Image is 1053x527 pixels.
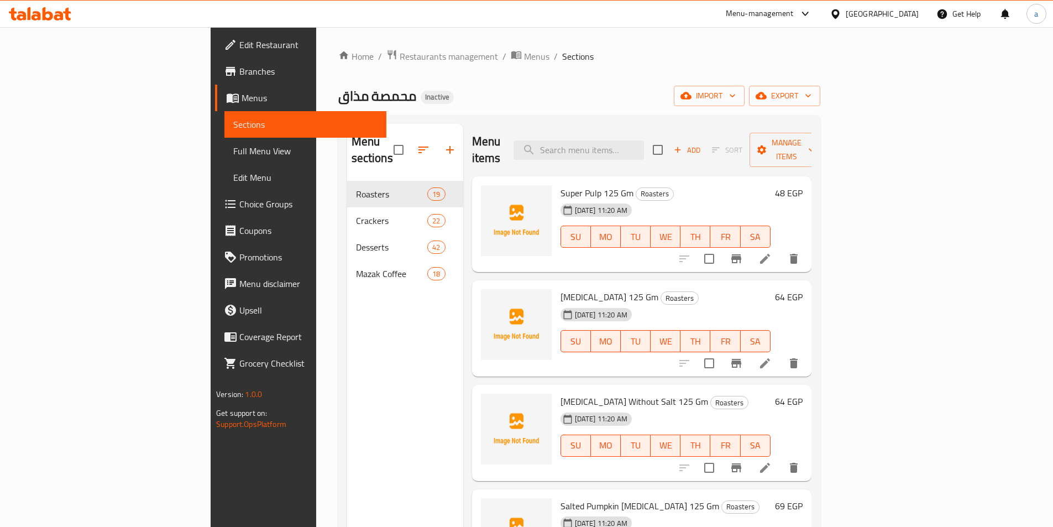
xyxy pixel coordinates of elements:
[749,86,820,106] button: export
[710,396,748,409] div: Roasters
[215,270,386,297] a: Menu disclaimer
[683,89,736,103] span: import
[685,229,706,245] span: TH
[239,38,378,51] span: Edit Restaurant
[672,144,702,156] span: Add
[239,65,378,78] span: Branches
[651,226,680,248] button: WE
[428,216,444,226] span: 22
[651,435,680,457] button: WE
[356,267,428,280] span: Mazak Coffee
[356,241,428,254] span: Desserts
[669,142,705,159] span: Add item
[215,297,386,323] a: Upsell
[722,500,759,513] span: Roasters
[661,292,698,305] span: Roasters
[698,352,721,375] span: Select to update
[239,224,378,237] span: Coupons
[386,49,498,64] a: Restaurants management
[698,247,721,270] span: Select to update
[591,330,621,352] button: MO
[711,396,748,409] span: Roasters
[698,456,721,479] span: Select to update
[775,498,803,514] h6: 69 EGP
[655,333,676,349] span: WE
[715,437,736,453] span: FR
[636,187,673,200] span: Roasters
[710,330,740,352] button: FR
[625,437,646,453] span: TU
[560,289,658,305] span: [MEDICAL_DATA] 125 Gm
[216,417,286,431] a: Support.OpsPlatform
[511,49,549,64] a: Menus
[562,50,594,63] span: Sections
[347,234,463,260] div: Desserts42
[750,133,824,167] button: Manage items
[591,435,621,457] button: MO
[646,138,669,161] span: Select section
[356,214,428,227] span: Crackers
[215,350,386,377] a: Grocery Checklist
[685,437,706,453] span: TH
[215,191,386,217] a: Choice Groups
[481,394,552,465] img: White Pulp Without Salt 125 Gm
[595,437,616,453] span: MO
[215,244,386,270] a: Promotions
[560,498,719,514] span: Salted Pumpkin [MEDICAL_DATA] 125 Gm
[780,246,807,272] button: delete
[661,291,699,305] div: Roasters
[621,435,651,457] button: TU
[427,187,445,201] div: items
[233,171,378,184] span: Edit Menu
[481,185,552,256] img: Super Pulp 125 Gm
[758,136,815,164] span: Manage items
[347,260,463,287] div: Mazak Coffee18
[224,111,386,138] a: Sections
[710,226,740,248] button: FR
[775,394,803,409] h6: 64 EGP
[502,50,506,63] li: /
[239,357,378,370] span: Grocery Checklist
[723,246,750,272] button: Branch-specific-item
[655,229,676,245] span: WE
[560,435,591,457] button: SU
[723,455,750,481] button: Branch-specific-item
[215,58,386,85] a: Branches
[595,229,616,245] span: MO
[595,333,616,349] span: MO
[846,8,919,20] div: [GEOGRAPHIC_DATA]
[338,84,416,108] span: محمصة مذاق
[410,137,437,163] span: Sort sections
[239,330,378,343] span: Coverage Report
[428,242,444,253] span: 42
[565,333,586,349] span: SU
[775,289,803,305] h6: 64 EGP
[239,197,378,211] span: Choice Groups
[560,226,591,248] button: SU
[245,387,262,401] span: 1.0.0
[625,229,646,245] span: TU
[427,241,445,254] div: items
[710,435,740,457] button: FR
[705,142,750,159] span: Select section first
[758,461,772,474] a: Edit menu item
[780,350,807,377] button: delete
[472,133,501,166] h2: Menu items
[636,187,674,201] div: Roasters
[215,32,386,58] a: Edit Restaurant
[215,85,386,111] a: Menus
[224,164,386,191] a: Edit Menu
[242,91,378,105] span: Menus
[715,229,736,245] span: FR
[428,269,444,279] span: 18
[560,185,633,201] span: Super Pulp 125 Gm
[481,289,552,360] img: White Pulp 125 Gm
[356,187,428,201] span: Roasters
[347,181,463,207] div: Roasters19
[239,304,378,317] span: Upsell
[726,7,794,20] div: Menu-management
[427,267,445,280] div: items
[239,277,378,290] span: Menu disclaimer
